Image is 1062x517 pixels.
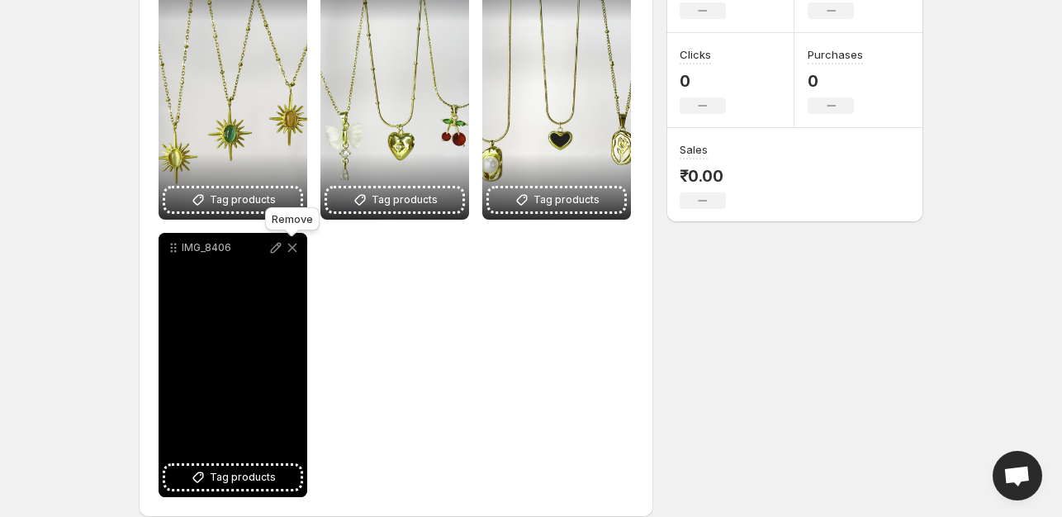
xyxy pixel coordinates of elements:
button: Tag products [327,188,462,211]
span: Tag products [210,469,276,486]
h3: Sales [680,141,708,158]
button: Tag products [165,466,301,489]
p: 0 [808,71,863,91]
h3: Clicks [680,46,711,63]
p: IMG_8406 [182,241,268,254]
span: Tag products [210,192,276,208]
p: 0 [680,71,726,91]
h3: Purchases [808,46,863,63]
div: Open chat [993,451,1042,500]
span: Tag products [372,192,438,208]
span: Tag products [533,192,600,208]
button: Tag products [489,188,624,211]
button: Tag products [165,188,301,211]
p: ₹0.00 [680,166,726,186]
div: IMG_8406Tag products [159,233,307,497]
